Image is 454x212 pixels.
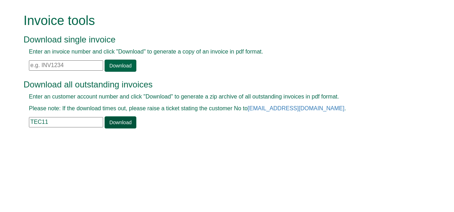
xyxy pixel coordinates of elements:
[29,117,103,127] input: e.g. BLA02
[29,105,409,113] p: Please note: If the download times out, please raise a ticket stating the customer No to .
[24,14,414,28] h1: Invoice tools
[105,116,136,128] a: Download
[105,60,136,72] a: Download
[248,105,344,111] a: [EMAIL_ADDRESS][DOMAIN_NAME]
[24,80,414,89] h3: Download all outstanding invoices
[29,48,409,56] p: Enter an invoice number and click "Download" to generate a copy of an invoice in pdf format.
[29,60,103,71] input: e.g. INV1234
[29,93,409,101] p: Enter an customer account number and click "Download" to generate a zip archive of all outstandin...
[24,35,414,44] h3: Download single invoice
